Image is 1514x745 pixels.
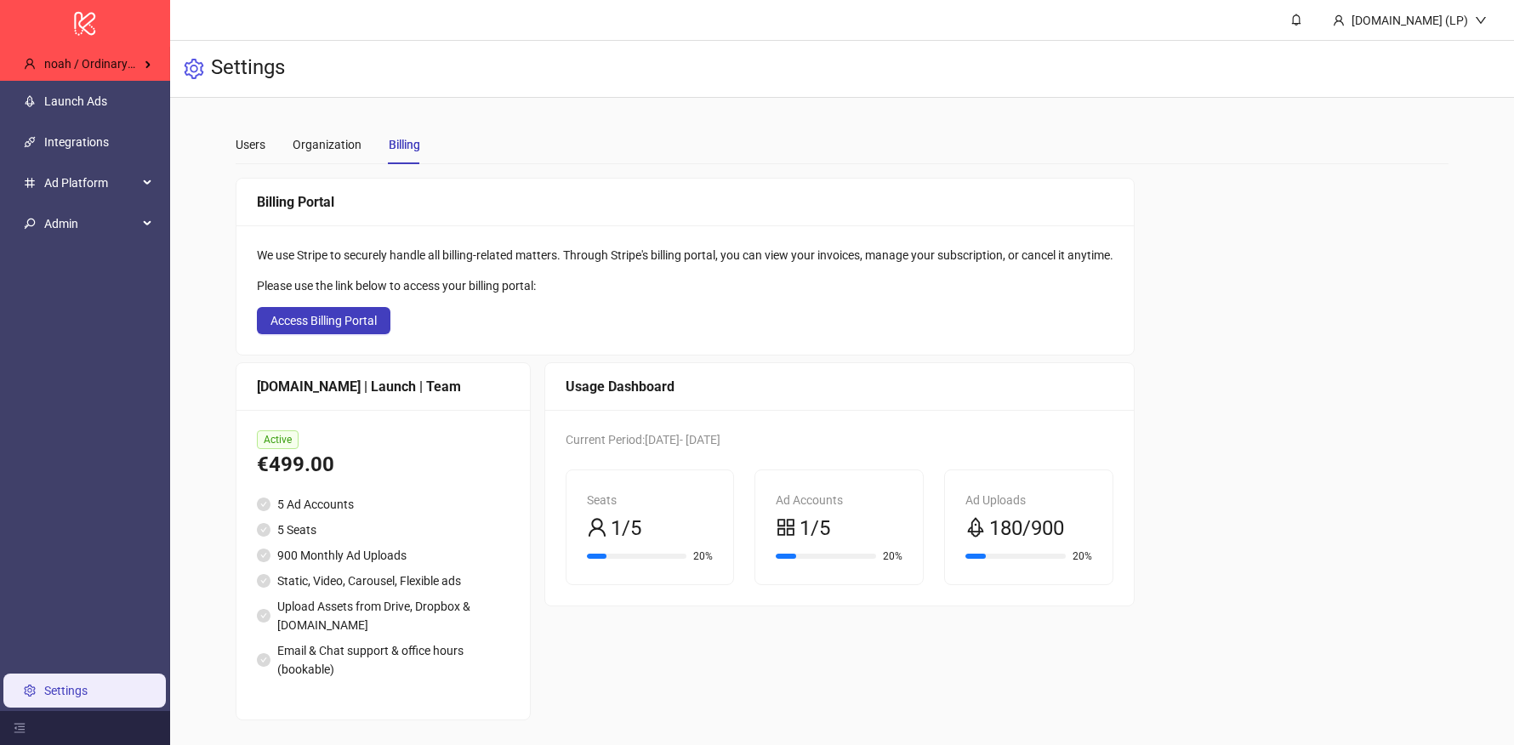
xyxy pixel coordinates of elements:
div: Billing Portal [257,191,1113,213]
a: Settings [44,684,88,697]
div: Seats [587,491,714,509]
span: menu-fold [14,722,26,734]
span: Access Billing Portal [270,314,377,327]
span: setting [184,59,204,79]
span: 20% [1073,551,1092,561]
span: Active [257,430,299,449]
span: bell [1290,14,1302,26]
li: Upload Assets from Drive, Dropbox & [DOMAIN_NAME] [257,597,509,634]
span: number [24,177,36,189]
div: [DOMAIN_NAME] | Launch | Team [257,376,509,397]
span: check-circle [257,609,270,623]
span: noah / Ordinary Folk [44,57,152,71]
span: 20% [693,551,713,561]
li: 5 Seats [257,520,509,539]
span: key [24,218,36,230]
div: Billing [389,135,420,154]
span: 180/900 [989,513,1064,545]
span: check-circle [257,523,270,537]
span: Admin [44,207,138,241]
span: 1/5 [611,513,641,545]
span: check-circle [257,549,270,562]
span: 1/5 [800,513,830,545]
div: Usage Dashboard [566,376,1113,397]
li: 900 Monthly Ad Uploads [257,546,509,565]
span: Ad Platform [44,166,138,200]
li: 5 Ad Accounts [257,495,509,514]
span: rocket [965,517,986,537]
h3: Settings [211,54,285,83]
div: [DOMAIN_NAME] (LP) [1345,11,1475,30]
span: check-circle [257,574,270,588]
div: We use Stripe to securely handle all billing-related matters. Through Stripe's billing portal, yo... [257,246,1113,264]
span: down [1475,14,1487,26]
div: Ad Uploads [965,491,1092,509]
div: €499.00 [257,449,509,481]
span: check-circle [257,653,270,667]
a: Integrations [44,135,109,149]
button: Access Billing Portal [257,307,390,334]
span: Current Period: [DATE] - [DATE] [566,433,720,446]
div: Ad Accounts [776,491,902,509]
span: appstore [776,517,796,537]
div: Users [236,135,265,154]
span: check-circle [257,498,270,511]
span: user [24,58,36,70]
li: Static, Video, Carousel, Flexible ads [257,572,509,590]
span: user [1333,14,1345,26]
span: 20% [883,551,902,561]
li: Email & Chat support & office hours (bookable) [257,641,509,679]
a: Launch Ads [44,94,107,108]
div: Organization [293,135,361,154]
div: Please use the link below to access your billing portal: [257,276,1113,295]
span: user [587,517,607,537]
